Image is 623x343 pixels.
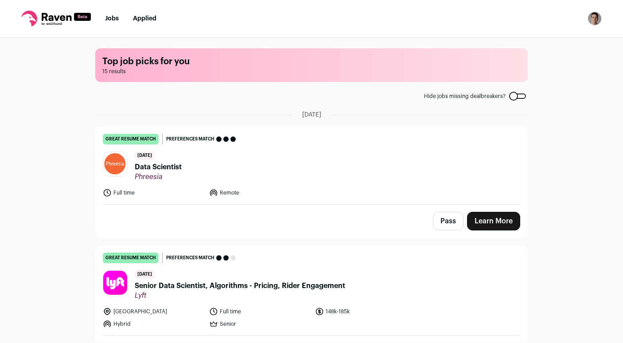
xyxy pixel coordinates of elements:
li: 148k-185k [315,307,416,316]
li: [GEOGRAPHIC_DATA] [103,307,204,316]
div: great resume match [103,134,159,144]
li: Full time [209,307,310,316]
button: Pass [433,212,463,230]
img: 79740ca17857b8de3fbbaef12afa9e5e76e7572c4d1f4cc4e03db7411ce0ebbb.jpg [103,271,127,295]
button: Open dropdown [588,12,602,26]
span: Senior Data Scientist, Algorithms - Pricing, Rider Engagement [135,281,345,291]
span: 15 results [102,68,521,75]
div: great resume match [103,253,159,263]
a: Learn More [467,212,520,230]
img: eeb45e792969debf6864b63440a68d3944752f08d584464807bfc8c4a8a52f16.jpg [103,152,127,176]
li: Hybrid [103,320,204,328]
a: great resume match Preferences match [DATE] Data Scientist Phreesia Full time Remote [96,127,527,204]
a: Jobs [105,16,119,22]
li: Remote [209,188,310,197]
span: Data Scientist [135,162,182,172]
span: Preferences match [166,253,214,262]
img: 12239290-medium_jpg [588,12,602,26]
span: Hide jobs missing dealbreakers? [424,93,506,100]
span: [DATE] [302,110,321,119]
span: Preferences match [166,135,214,144]
span: [DATE] [135,270,155,279]
a: great resume match Preferences match [DATE] Senior Data Scientist, Algorithms - Pricing, Rider En... [96,246,527,335]
li: Senior [209,320,310,328]
h1: Top job picks for you [102,55,521,68]
span: Phreesia [135,172,182,181]
span: Lyft [135,291,345,300]
span: [DATE] [135,152,155,160]
li: Full time [103,188,204,197]
a: Applied [133,16,156,22]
